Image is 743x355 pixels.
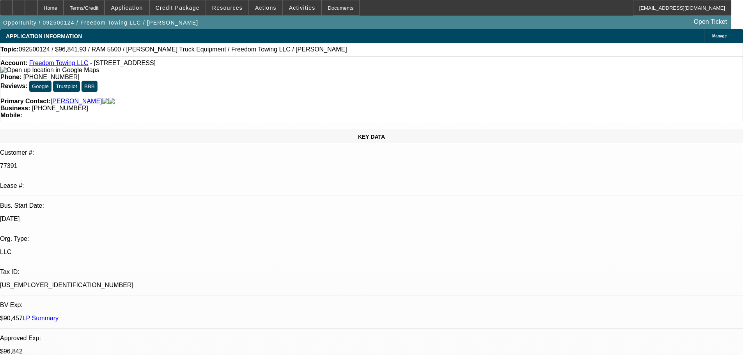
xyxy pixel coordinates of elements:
[358,134,385,140] span: KEY DATA
[249,0,282,15] button: Actions
[0,83,27,89] strong: Reviews:
[0,112,22,118] strong: Mobile:
[212,5,243,11] span: Resources
[82,81,98,92] button: BBB
[0,105,30,111] strong: Business:
[283,0,321,15] button: Activities
[23,74,80,80] span: [PHONE_NUMBER]
[206,0,248,15] button: Resources
[32,105,88,111] span: [PHONE_NUMBER]
[6,33,82,39] span: APPLICATION INFORMATION
[289,5,316,11] span: Activities
[23,315,59,321] a: LP Summary
[0,60,27,66] strong: Account:
[0,46,19,53] strong: Topic:
[53,81,80,92] button: Trustpilot
[111,5,143,11] span: Application
[29,60,89,66] a: Freedom Towing LLC
[0,67,99,73] a: View Google Maps
[0,98,51,105] strong: Primary Contact:
[51,98,102,105] a: [PERSON_NAME]
[691,15,730,28] a: Open Ticket
[156,5,200,11] span: Credit Package
[19,46,347,53] span: 092500124 / $96,841.93 / RAM 5500 / [PERSON_NAME] Truck Equipment / Freedom Towing LLC / [PERSON_...
[0,74,21,80] strong: Phone:
[102,98,108,105] img: facebook-icon.png
[108,98,115,105] img: linkedin-icon.png
[255,5,277,11] span: Actions
[3,19,198,26] span: Opportunity / 092500124 / Freedom Towing LLC / [PERSON_NAME]
[150,0,206,15] button: Credit Package
[0,67,99,74] img: Open up location in Google Maps
[90,60,156,66] span: - [STREET_ADDRESS]
[712,34,727,38] span: Manage
[29,81,51,92] button: Google
[105,0,149,15] button: Application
